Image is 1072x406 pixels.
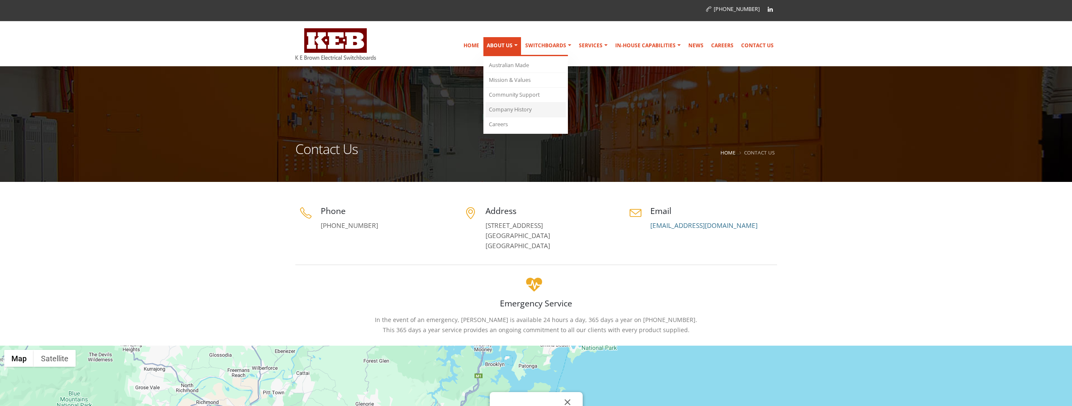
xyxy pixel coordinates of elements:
[321,221,378,230] a: [PHONE_NUMBER]
[576,37,611,54] a: Services
[764,3,777,16] a: Linkedin
[321,205,447,217] h4: Phone
[720,149,736,156] a: Home
[612,37,684,54] a: In-house Capabilities
[486,103,566,117] a: Company History
[295,298,777,309] h4: Emergency Service
[522,37,575,54] a: Switchboards
[650,205,777,217] h4: Email
[650,221,758,230] a: [EMAIL_ADDRESS][DOMAIN_NAME]
[483,37,521,56] a: About Us
[34,350,76,367] button: Show satellite imagery
[295,28,376,60] img: K E Brown Electrical Switchboards
[460,37,483,54] a: Home
[486,58,566,73] a: Australian Made
[486,205,612,217] h4: Address
[486,221,550,250] a: [STREET_ADDRESS][GEOGRAPHIC_DATA][GEOGRAPHIC_DATA]
[4,350,34,367] button: Show street map
[708,37,737,54] a: Careers
[295,315,777,335] p: In the event of an emergency, [PERSON_NAME] is available 24 hours a day, 365 days a year on [PHON...
[295,142,358,166] h1: Contact Us
[737,147,775,158] li: Contact Us
[706,5,760,13] a: [PHONE_NUMBER]
[486,88,566,103] a: Community Support
[685,37,707,54] a: News
[486,117,566,132] a: Careers
[486,73,566,88] a: Mission & Values
[738,37,777,54] a: Contact Us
